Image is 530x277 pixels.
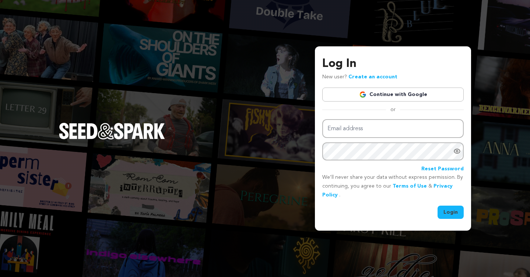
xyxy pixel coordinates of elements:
[322,55,464,73] h3: Log In
[59,123,165,139] img: Seed&Spark Logo
[59,123,165,154] a: Seed&Spark Homepage
[322,73,397,82] p: New user?
[359,91,366,98] img: Google logo
[438,206,464,219] button: Login
[348,74,397,79] a: Create an account
[393,184,427,189] a: Terms of Use
[322,88,464,102] a: Continue with Google
[322,119,464,138] input: Email address
[386,106,400,113] span: or
[322,184,453,198] a: Privacy Policy
[453,148,461,155] a: Show password as plain text. Warning: this will display your password on the screen.
[322,173,464,199] p: We’ll never share your data without express permission. By continuing, you agree to our & .
[421,165,464,174] a: Reset Password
